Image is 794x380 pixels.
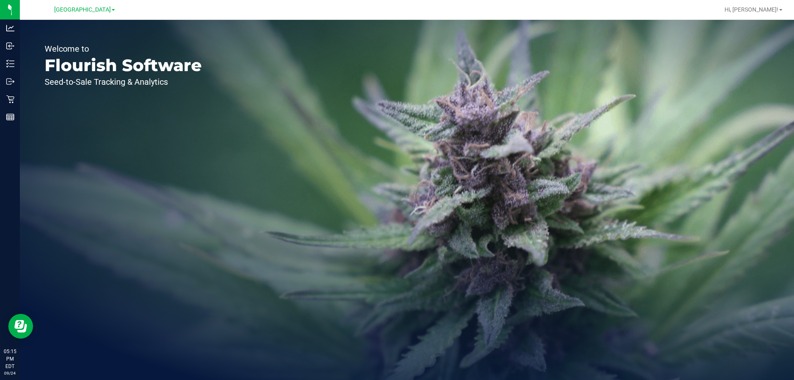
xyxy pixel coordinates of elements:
inline-svg: Outbound [6,77,14,86]
p: Seed-to-Sale Tracking & Analytics [45,78,202,86]
p: 05:15 PM EDT [4,348,16,370]
inline-svg: Analytics [6,24,14,32]
p: Welcome to [45,45,202,53]
inline-svg: Inventory [6,60,14,68]
inline-svg: Reports [6,113,14,121]
p: Flourish Software [45,57,202,74]
inline-svg: Retail [6,95,14,103]
inline-svg: Inbound [6,42,14,50]
p: 09/24 [4,370,16,376]
span: [GEOGRAPHIC_DATA] [54,6,111,13]
iframe: Resource center [8,314,33,339]
span: Hi, [PERSON_NAME]! [725,6,778,13]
